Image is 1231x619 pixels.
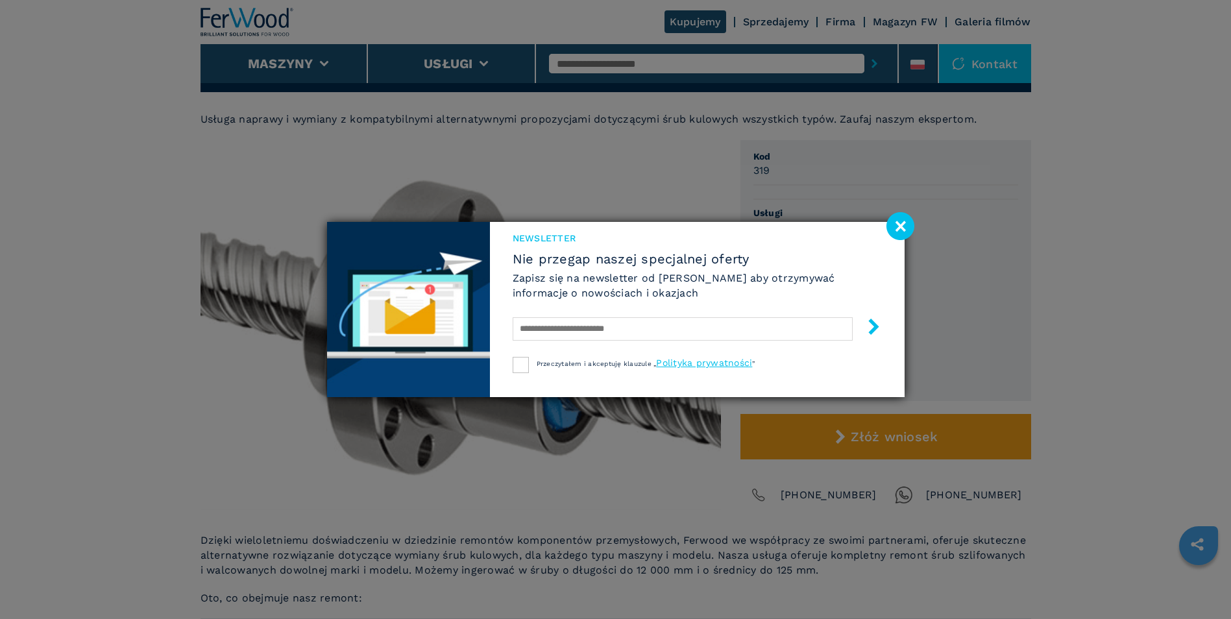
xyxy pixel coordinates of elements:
span: Newsletter [513,232,882,245]
span: Przeczytałem i akceptuję klauzule „ [537,360,657,367]
span: Nie przegap naszej specjalnej oferty [513,251,882,267]
a: Polityka prywatności [656,358,752,368]
span: ” [752,360,755,367]
img: Newsletter image [327,222,490,397]
button: submit-button [853,313,882,344]
h6: Zapisz się na newsletter od [PERSON_NAME] aby otrzymywać informacje o nowościach i okazjach [513,271,882,300]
